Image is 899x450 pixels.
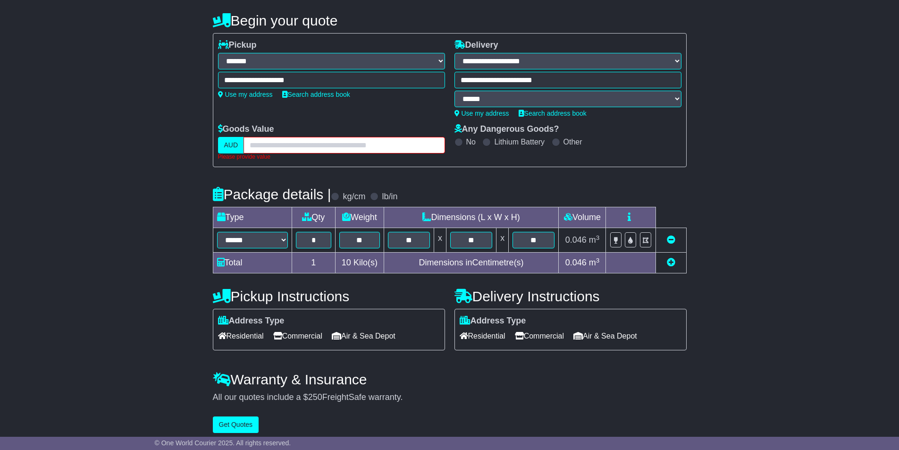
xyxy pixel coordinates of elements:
[343,192,365,202] label: kg/cm
[466,137,476,146] label: No
[515,329,564,343] span: Commercial
[565,258,587,267] span: 0.046
[213,392,687,403] div: All our quotes include a $ FreightSafe warranty.
[213,13,687,28] h4: Begin your quote
[336,207,384,228] td: Weight
[218,124,274,135] label: Goods Value
[496,228,509,253] td: x
[519,110,587,117] a: Search address book
[292,253,336,273] td: 1
[454,110,509,117] a: Use my address
[308,392,322,402] span: 250
[213,207,292,228] td: Type
[155,439,291,447] span: © One World Courier 2025. All rights reserved.
[589,258,600,267] span: m
[213,187,331,202] h4: Package details |
[292,207,336,228] td: Qty
[559,207,606,228] td: Volume
[454,40,498,51] label: Delivery
[213,372,687,387] h4: Warranty & Insurance
[454,289,687,304] h4: Delivery Instructions
[382,192,397,202] label: lb/in
[563,137,582,146] label: Other
[460,329,505,343] span: Residential
[460,316,526,326] label: Address Type
[342,258,351,267] span: 10
[218,137,244,153] label: AUD
[332,329,395,343] span: Air & Sea Depot
[218,329,264,343] span: Residential
[596,234,600,241] sup: 3
[384,207,559,228] td: Dimensions (L x W x H)
[454,124,559,135] label: Any Dangerous Goods?
[589,235,600,245] span: m
[213,289,445,304] h4: Pickup Instructions
[218,40,257,51] label: Pickup
[282,91,350,98] a: Search address book
[573,329,637,343] span: Air & Sea Depot
[667,258,675,267] a: Add new item
[218,91,273,98] a: Use my address
[336,253,384,273] td: Kilo(s)
[667,235,675,245] a: Remove this item
[565,235,587,245] span: 0.046
[213,253,292,273] td: Total
[218,153,445,160] div: Please provide value
[213,416,259,433] button: Get Quotes
[273,329,322,343] span: Commercial
[384,253,559,273] td: Dimensions in Centimetre(s)
[434,228,446,253] td: x
[218,316,285,326] label: Address Type
[596,257,600,264] sup: 3
[494,137,545,146] label: Lithium Battery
